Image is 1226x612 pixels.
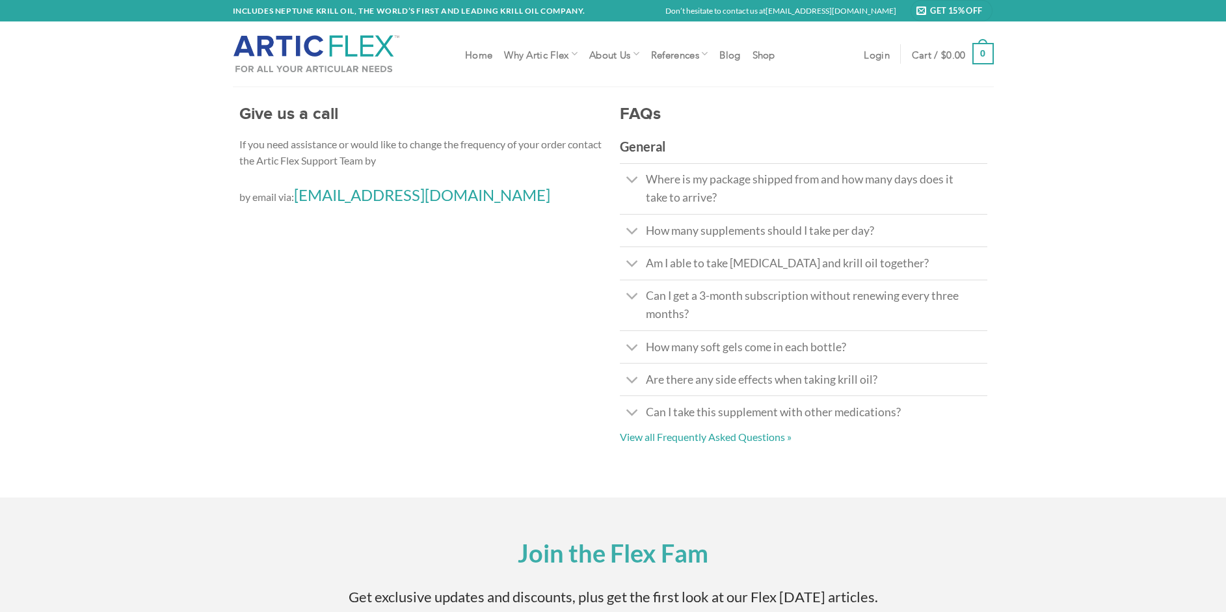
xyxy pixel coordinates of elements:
h2: FAQs [620,106,987,127]
a: Toggle Am I able to take [MEDICAL_DATA] and krill oil together? [620,246,987,279]
span: Can I take this supplement with other medications? [646,405,901,419]
button: Toggle [620,334,645,362]
span: Can I get a 3-month subscription without renewing every three months? [646,289,959,321]
a: [EMAIL_ADDRESS][DOMAIN_NAME] [766,6,896,16]
span: How many supplements should I take per day? [646,224,874,237]
p: Don’t hesitate to contact us at [665,5,896,17]
span: Login [864,49,890,59]
a: Toggle Where is my package shipped from and how many days does it take to arrive? [620,163,987,214]
button: Toggle [620,367,645,395]
p: by email via: [239,183,607,207]
p: If you need assistance or would like to change the frequency of your order contact the Artic Flex... [239,136,607,169]
button: Toggle [620,400,645,428]
span: Cart / [912,49,966,59]
span: Get 15% Off [930,4,987,17]
a: Toggle Can I get a 3-month subscription without renewing every three months? [620,280,987,330]
button: Toggle [620,218,645,246]
span: How many soft gels come in each bottle? [646,340,846,354]
h2: Give us a call [239,106,607,127]
a: Shop [753,42,775,66]
a: Cart / $0.00 0 [912,34,994,74]
a: References [651,41,708,66]
p: Get exclusive updates and discounts, plus get the first look at our Flex [DATE] articles. [233,585,994,608]
a: Home [465,42,492,66]
a: About Us [589,41,639,66]
a: [EMAIL_ADDRESS][DOMAIN_NAME] [294,185,550,204]
h3: General [620,136,987,157]
h3: Join the Flex Fam [233,533,994,573]
a: Toggle Are there any side effects when taking krill oil? [620,363,987,395]
a: Why Artic Flex [504,41,578,66]
strong: INCLUDES NEPTUNE KRILL OIL, THE WORLD’S FIRST AND LEADING KRILL OIL COMPANY. [233,6,586,16]
a: View all Frequently Asked Questions » [620,431,792,443]
a: Toggle Can I take this supplement with other medications? [620,395,987,428]
span: Are there any side effects when taking krill oil? [646,373,877,386]
bdi: 0.00 [941,51,966,57]
a: Toggle How many supplements should I take per day? [620,214,987,246]
span: $ [941,51,946,57]
a: Blog [719,42,740,66]
a: Login [864,42,890,66]
button: Toggle [620,284,645,312]
span: Am I able to take [MEDICAL_DATA] and krill oil together? [646,256,929,270]
strong: 0 [972,43,994,64]
span: Where is my package shipped from and how many days does it take to arrive? [646,172,953,204]
button: Toggle [620,167,645,195]
button: Toggle [620,251,645,279]
img: Artic Flex [233,34,400,73]
a: Toggle How many soft gels come in each bottle? [620,330,987,363]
